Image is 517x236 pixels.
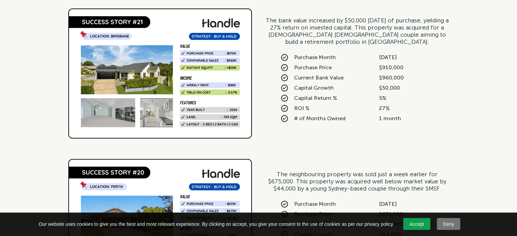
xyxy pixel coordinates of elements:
div: 27% [365,105,442,112]
a: Accept [403,218,430,230]
a: Deny [437,218,461,230]
span: Our website uses cookies to give you the best and most relevant experience. By clicking on accept... [39,221,394,228]
div: $910,000 [365,64,442,71]
div: Capital Return % [280,95,357,102]
div: ROI % [280,105,357,112]
div: Purchase Month [280,201,357,207]
div: The neighbouring property was sold just a week earlier for $675,000. This property was acquired w... [265,171,449,192]
div: [DATE] [365,54,442,61]
div: # of Months Owned [280,115,357,122]
div: Purchase Price [280,211,357,218]
div: 5% [365,95,442,102]
div: Capital Growth [280,85,357,91]
div: 1 month [365,115,442,122]
div: $50,000 [365,85,442,91]
div: The bank value increased by $50,000 [DATE] of purchase, yielding a 27% return on invested capital... [265,17,449,46]
div: [DATE] [365,201,442,207]
div: $631,000 [365,211,442,218]
div: $960,000 [365,74,442,81]
div: Purchase Price [280,64,357,71]
div: Purchase Month [280,54,357,61]
div: Current Bank Value [280,74,357,81]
